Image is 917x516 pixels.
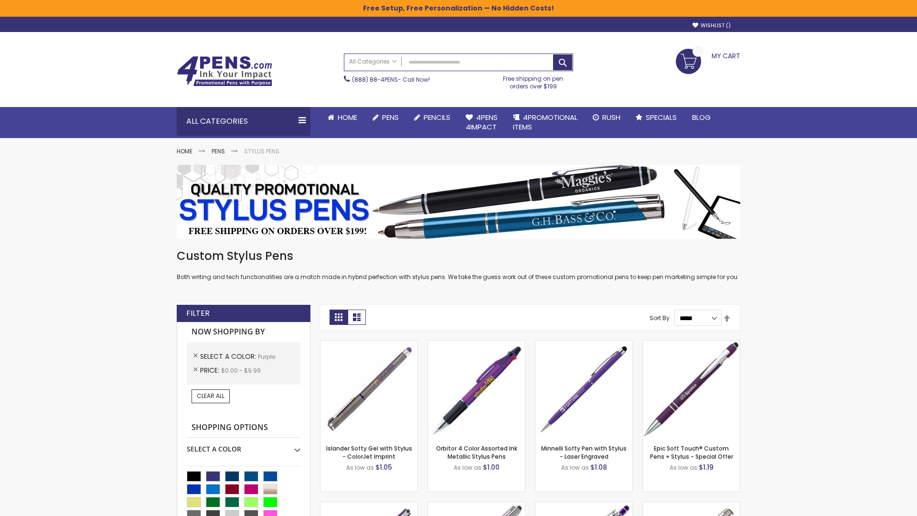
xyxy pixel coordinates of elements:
[349,58,397,65] span: All Categories
[326,444,412,460] a: Islander Softy Gel with Stylus - ColorJet Imprint
[330,310,348,325] strong: Grid
[646,112,677,122] span: Specials
[541,444,627,460] a: Minnelli Softy Pen with Stylus - Laser Engraved
[670,463,697,472] span: As low as
[535,502,632,510] a: Phoenix Softy with Stylus Pen - Laser-Purple
[699,462,714,472] span: $1.19
[187,322,300,342] strong: Now Shopping by
[650,314,670,322] label: Sort By
[352,75,398,84] a: (888) 88-4PENS
[258,353,275,361] span: Purple
[320,107,365,128] a: Home
[352,75,430,84] span: - Call Now!
[177,107,310,136] div: All Categories
[428,340,525,348] a: Orbitor 4 Color Assorted Ink Metallic Stylus Pens-Purple
[186,308,210,319] strong: Filter
[505,107,585,138] a: 4PROMOTIONALITEMS
[454,463,481,472] span: As low as
[177,147,192,155] a: Home
[187,438,300,454] div: Select A Color
[346,463,374,472] span: As low as
[177,165,740,239] img: Stylus Pens
[561,463,589,472] span: As low as
[643,341,740,438] img: 4P-MS8B-Purple
[192,389,230,403] a: Clear All
[483,462,500,472] span: $1.00
[643,340,740,348] a: 4P-MS8B-Purple
[177,248,740,281] div: Both writing and tech functionalities are a match made in hybrid perfection with stylus pens. We ...
[513,112,577,132] span: 4PROMOTIONAL ITEMS
[436,444,517,460] a: Orbitor 4 Color Assorted Ink Metallic Stylus Pens
[320,341,417,438] img: Islander Softy Gel with Stylus - ColorJet Imprint-Purple
[221,366,261,375] span: $0.00 - $9.99
[650,444,733,460] a: Epic Soft Touch® Custom Pens + Stylus - Special Offer
[585,107,628,128] a: Rush
[338,112,357,122] span: Home
[628,107,684,128] a: Specials
[590,462,607,472] span: $1.08
[244,147,279,155] strong: Stylus Pens
[200,365,221,375] span: Price
[320,340,417,348] a: Islander Softy Gel with Stylus - ColorJet Imprint-Purple
[424,112,450,122] span: Pencils
[177,248,740,264] h1: Custom Stylus Pens
[493,71,574,90] div: Free shipping on pen orders over $199
[197,392,224,400] span: Clear All
[344,54,402,70] a: All Categories
[643,502,740,510] a: Tres-Chic Touch Pen - Standard Laser-Purple
[212,147,225,155] a: Pens
[406,107,458,128] a: Pencils
[428,502,525,510] a: Tres-Chic with Stylus Metal Pen - Standard Laser-Purple
[200,352,258,361] span: Select A Color
[684,107,718,128] a: Blog
[602,112,620,122] span: Rush
[375,462,392,472] span: $1.05
[692,112,711,122] span: Blog
[428,341,525,438] img: Orbitor 4 Color Assorted Ink Metallic Stylus Pens-Purple
[535,341,632,438] img: Minnelli Softy Pen with Stylus - Laser Engraved-Purple
[365,107,406,128] a: Pens
[535,340,632,348] a: Minnelli Softy Pen with Stylus - Laser Engraved-Purple
[382,112,399,122] span: Pens
[458,107,505,138] a: 4Pens4impact
[693,22,731,29] a: Wishlist
[187,418,300,438] strong: Shopping Options
[177,56,272,86] img: 4Pens Custom Pens and Promotional Products
[320,502,417,510] a: Avendale Velvet Touch Stylus Gel Pen-Purple
[466,112,498,132] span: 4Pens 4impact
